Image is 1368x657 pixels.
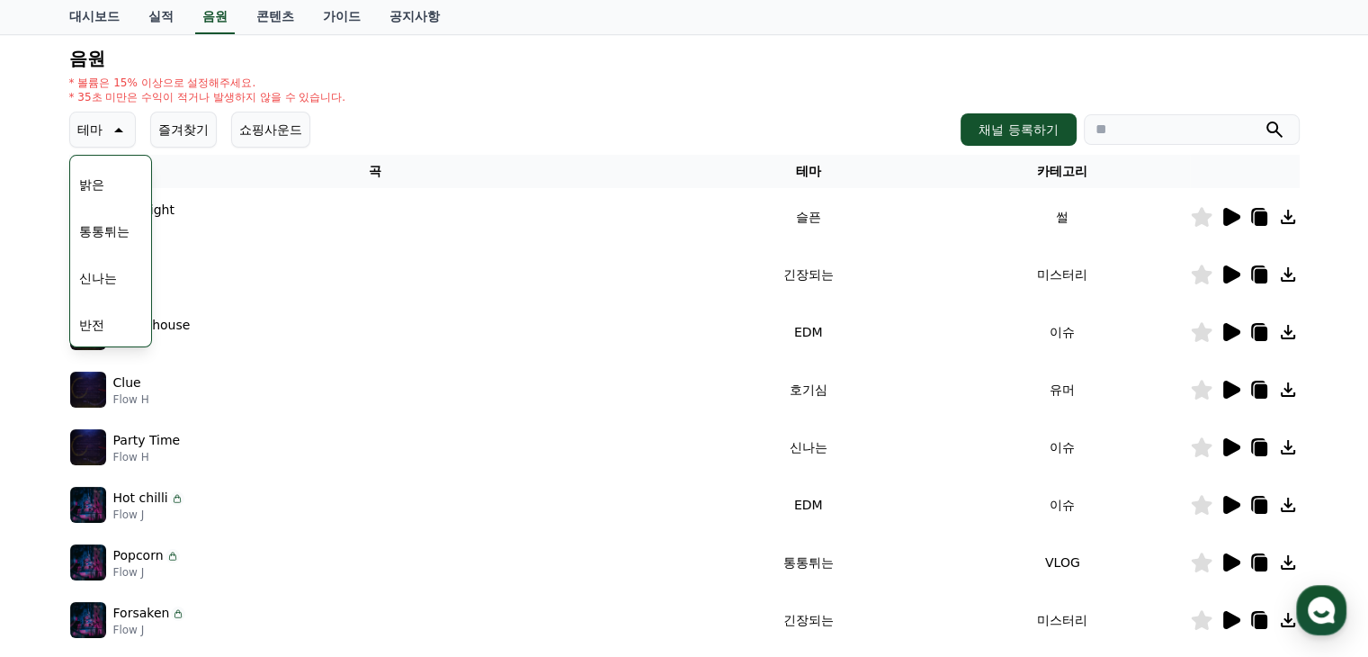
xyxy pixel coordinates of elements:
p: Party Time [113,431,181,450]
th: 카테고리 [935,155,1190,188]
p: Sad Night [113,201,174,220]
a: 홈 [5,508,119,553]
img: music [70,487,106,523]
img: music [70,602,106,638]
td: 이슈 [935,476,1190,534]
h4: 음원 [69,49,1300,68]
p: Hot chilli [113,489,168,508]
span: 설정 [278,535,300,549]
a: 설정 [232,508,345,553]
td: EDM [681,303,935,361]
td: 미스터리 [935,246,1190,303]
p: Clue [113,373,141,392]
img: music [70,429,106,465]
td: VLOG [935,534,1190,591]
td: 썰 [935,188,1190,246]
td: 미스터리 [935,591,1190,649]
button: 통통튀는 [72,211,137,251]
td: 통통튀는 [681,534,935,591]
p: 테마 [77,117,103,142]
p: Flow J [113,565,180,580]
td: 신나는 [681,418,935,476]
p: Flow J [113,508,184,522]
a: 대화 [119,508,232,553]
th: 테마 [681,155,935,188]
button: 쇼핑사운드 [231,112,310,148]
td: 긴장되는 [681,591,935,649]
button: 채널 등록하기 [961,113,1076,146]
p: Popcorn [113,546,164,565]
img: music [70,544,106,580]
button: 신나는 [72,258,124,298]
p: Flow J [113,623,186,637]
td: 슬픈 [681,188,935,246]
td: 이슈 [935,418,1190,476]
span: 홈 [57,535,67,549]
img: music [70,372,106,408]
button: 반전 [72,305,112,345]
th: 곡 [69,155,682,188]
td: 긴장되는 [681,246,935,303]
p: Flow H [113,450,181,464]
span: 대화 [165,535,186,550]
td: 유머 [935,361,1190,418]
td: 호기심 [681,361,935,418]
td: 이슈 [935,303,1190,361]
button: 즐겨찾기 [150,112,217,148]
button: 테마 [69,112,136,148]
p: Flow H [113,392,149,407]
p: Forsaken [113,604,170,623]
td: EDM [681,476,935,534]
p: * 볼륨은 15% 이상으로 설정해주세요. [69,76,346,90]
p: * 35초 미만은 수익이 적거나 발생하지 않을 수 있습니다. [69,90,346,104]
button: 밝은 [72,165,112,204]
